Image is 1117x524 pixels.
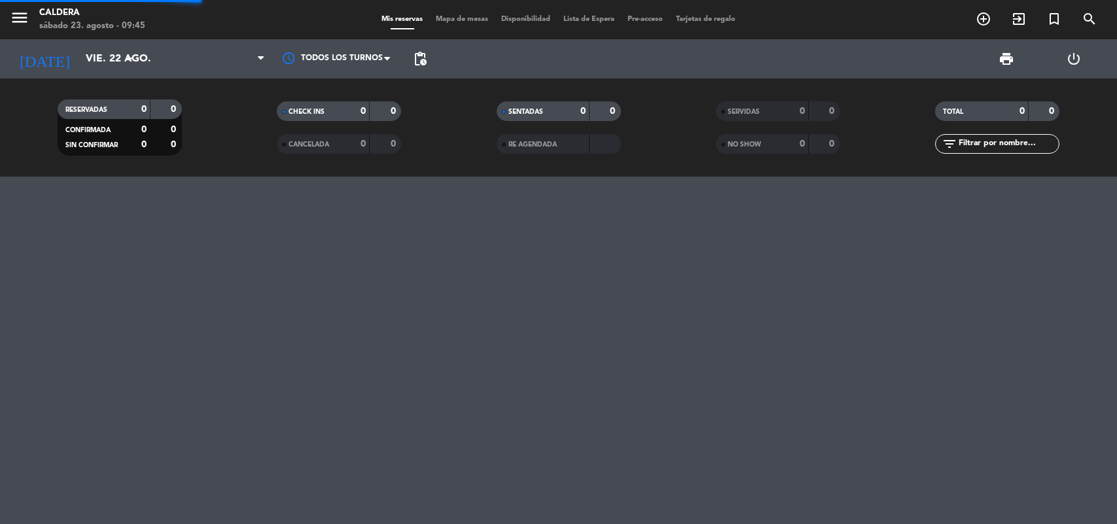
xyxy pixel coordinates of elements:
[957,137,1059,151] input: Filtrar por nombre...
[289,141,329,148] span: CANCELADA
[942,136,957,152] i: filter_list
[1066,51,1082,67] i: power_settings_new
[375,16,429,23] span: Mis reservas
[171,125,179,134] strong: 0
[361,107,366,116] strong: 0
[508,141,557,148] span: RE AGENDADA
[10,44,79,73] i: [DATE]
[669,16,742,23] span: Tarjetas de regalo
[999,51,1014,67] span: print
[65,142,118,148] span: SIN CONFIRMAR
[141,105,147,114] strong: 0
[508,109,543,115] span: SENTADAS
[391,107,399,116] strong: 0
[65,107,107,113] span: RESERVADAS
[621,16,669,23] span: Pre-acceso
[1011,11,1027,27] i: exit_to_app
[65,127,111,133] span: CONFIRMADA
[391,139,399,148] strong: 0
[800,107,805,116] strong: 0
[580,107,586,116] strong: 0
[10,8,29,32] button: menu
[1082,11,1097,27] i: search
[1049,107,1057,116] strong: 0
[39,20,145,33] div: sábado 23. agosto - 09:45
[943,109,963,115] span: TOTAL
[1040,39,1107,79] div: LOG OUT
[39,7,145,20] div: Caldera
[141,140,147,149] strong: 0
[289,109,325,115] span: CHECK INS
[976,11,991,27] i: add_circle_outline
[141,125,147,134] strong: 0
[171,140,179,149] strong: 0
[728,141,761,148] span: NO SHOW
[1019,107,1025,116] strong: 0
[800,139,805,148] strong: 0
[412,51,428,67] span: pending_actions
[728,109,760,115] span: SERVIDAS
[122,51,137,67] i: arrow_drop_down
[361,139,366,148] strong: 0
[495,16,557,23] span: Disponibilidad
[10,8,29,27] i: menu
[171,105,179,114] strong: 0
[829,107,837,116] strong: 0
[429,16,495,23] span: Mapa de mesas
[557,16,621,23] span: Lista de Espera
[610,107,618,116] strong: 0
[1046,11,1062,27] i: turned_in_not
[829,139,837,148] strong: 0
